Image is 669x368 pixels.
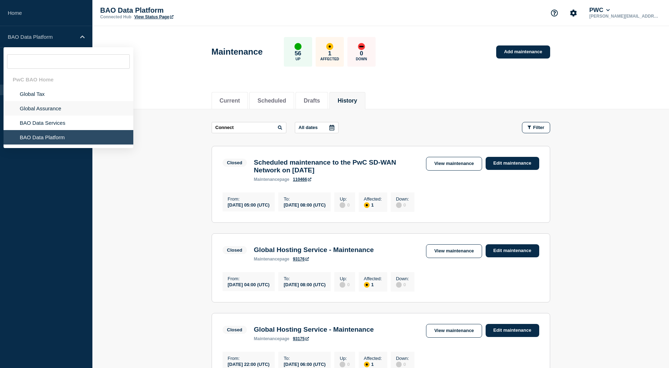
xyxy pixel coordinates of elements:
p: All dates [299,125,318,130]
li: Global Tax [4,87,133,101]
div: 0 [340,202,349,208]
div: 0 [396,202,409,208]
div: [DATE] 05:00 (UTC) [228,202,270,208]
p: 56 [294,50,301,57]
p: Down [356,57,367,61]
p: To : [284,196,326,202]
p: Connected Hub [100,14,132,19]
li: BAO Data Platform [4,130,133,145]
div: down [358,43,365,50]
div: disabled [340,202,345,208]
div: [DATE] 22:00 (UTC) [228,361,270,367]
div: 1 [364,202,382,208]
p: From : [228,276,270,281]
div: [DATE] 06:00 (UTC) [284,361,326,367]
a: Edit maintenance [486,324,539,337]
li: Global Assurance [4,101,133,116]
button: History [337,98,357,104]
p: Down : [396,276,409,281]
button: Current [220,98,240,104]
h3: Global Hosting Service - Maintenance [254,326,374,333]
li: BAO Data Services [4,116,133,130]
div: Closed [227,160,242,165]
p: BAO Data Platform [100,6,241,14]
p: page [254,336,290,341]
h3: Global Hosting Service - Maintenance [254,246,374,254]
p: Up : [340,276,349,281]
div: [DATE] 08:00 (UTC) [284,202,326,208]
p: Up [296,57,300,61]
div: Closed [227,327,242,332]
p: To : [284,276,326,281]
span: Filter [533,125,545,130]
div: affected [326,43,333,50]
input: Search maintenances [212,122,286,133]
p: Down : [396,356,409,361]
a: View maintenance [426,244,482,258]
p: [PERSON_NAME][EMAIL_ADDRESS][PERSON_NAME][DOMAIN_NAME] [588,14,661,19]
button: All dates [295,122,339,133]
div: 1 [364,361,382,367]
p: 0 [360,50,363,57]
a: View maintenance [426,324,482,338]
p: BAO Data Platform [8,34,75,40]
span: maintenance [254,336,280,341]
div: 1 [364,281,382,288]
div: [DATE] 08:00 (UTC) [284,281,326,287]
p: To : [284,356,326,361]
div: up [294,43,302,50]
div: 0 [396,281,409,288]
a: Edit maintenance [486,244,539,257]
div: disabled [396,362,402,367]
h3: Scheduled maintenance to the PwC SD-WAN Network on [DATE] [254,159,419,174]
p: 1 [328,50,331,57]
div: 0 [340,281,349,288]
div: [DATE] 04:00 (UTC) [228,281,270,287]
div: 0 [396,361,409,367]
button: PWC [588,7,611,14]
a: Edit maintenance [486,157,539,170]
p: From : [228,356,270,361]
div: PwC BAO Home [4,72,133,87]
p: Up : [340,356,349,361]
div: disabled [340,362,345,367]
a: View Status Page [134,14,174,19]
div: disabled [396,202,402,208]
button: Scheduled [257,98,286,104]
p: Down : [396,196,409,202]
div: affected [364,202,370,208]
div: affected [364,282,370,288]
p: From : [228,196,270,202]
p: Affected [320,57,339,61]
p: Affected : [364,276,382,281]
p: Affected : [364,196,382,202]
div: 0 [340,361,349,367]
a: 93176 [293,257,309,262]
a: View maintenance [426,157,482,171]
a: 93175 [293,336,309,341]
div: disabled [340,282,345,288]
div: Closed [227,247,242,253]
h1: Maintenance [212,47,263,57]
p: page [254,257,290,262]
button: Account settings [566,6,581,20]
p: Up : [340,196,349,202]
p: Affected : [364,356,382,361]
p: page [254,177,290,182]
button: Drafts [304,98,320,104]
span: maintenance [254,177,280,182]
a: 110466 [293,177,311,182]
div: disabled [396,282,402,288]
button: Filter [522,122,550,133]
a: Add maintenance [496,45,550,59]
span: maintenance [254,257,280,262]
div: affected [364,362,370,367]
button: Support [547,6,562,20]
